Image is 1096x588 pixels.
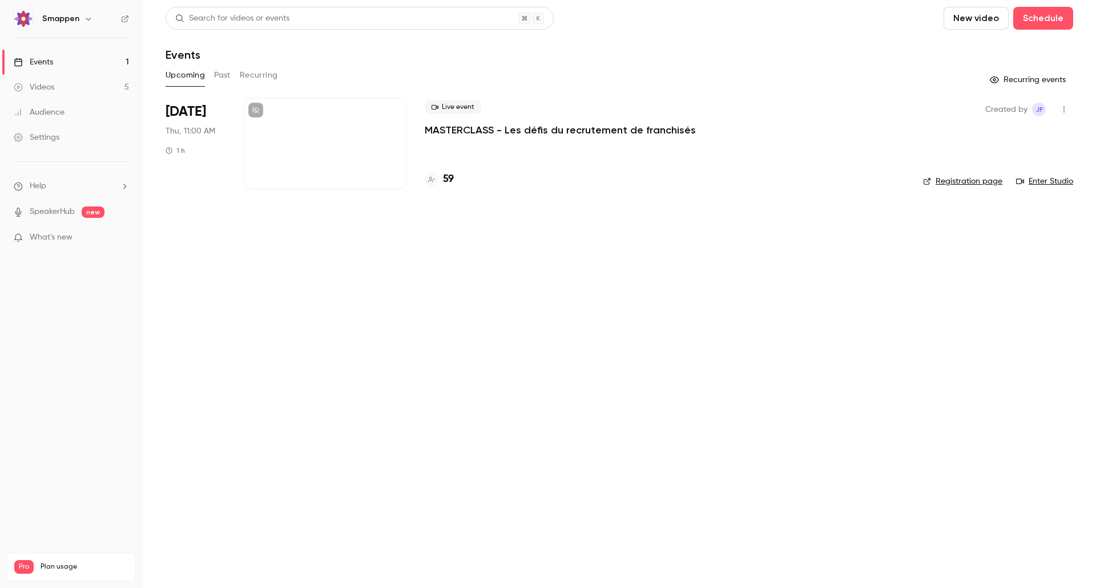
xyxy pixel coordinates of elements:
[1013,7,1073,30] button: Schedule
[14,107,65,118] div: Audience
[166,125,215,137] span: Thu, 11:00 AM
[14,132,59,143] div: Settings
[166,66,205,84] button: Upcoming
[30,180,46,192] span: Help
[42,13,79,25] h6: Smappen
[1032,103,1046,116] span: Julie FAVRE
[14,82,54,93] div: Videos
[166,146,185,155] div: 1 h
[240,66,278,84] button: Recurring
[30,206,75,218] a: SpeakerHub
[82,206,104,218] span: new
[166,98,225,189] div: Sep 11 Thu, 11:00 AM (Europe/Paris)
[115,233,129,243] iframe: Noticeable Trigger
[985,103,1027,116] span: Created by
[175,13,289,25] div: Search for videos or events
[985,71,1073,89] button: Recurring events
[443,172,454,187] h4: 59
[14,180,129,192] li: help-dropdown-opener
[425,123,696,137] a: MASTERCLASS - Les défis du recrutement de franchisés
[166,48,200,62] h1: Events
[425,100,481,114] span: Live event
[1016,176,1073,187] a: Enter Studio
[1035,103,1043,116] span: JF
[30,232,72,244] span: What's new
[923,176,1002,187] a: Registration page
[41,562,128,571] span: Plan usage
[14,560,34,574] span: Pro
[14,56,53,68] div: Events
[425,172,454,187] a: 59
[214,66,231,84] button: Past
[166,103,206,121] span: [DATE]
[14,10,33,28] img: Smappen
[944,7,1009,30] button: New video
